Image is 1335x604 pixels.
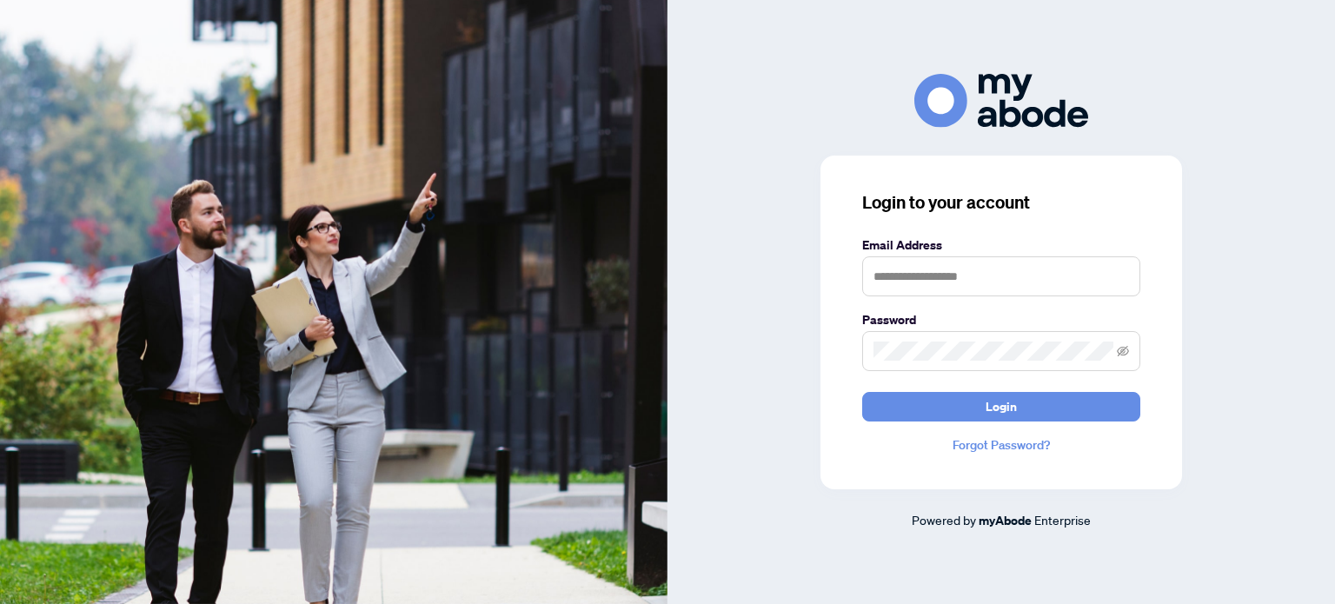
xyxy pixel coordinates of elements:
[986,393,1017,421] span: Login
[862,190,1140,215] h3: Login to your account
[979,511,1032,530] a: myAbode
[862,392,1140,421] button: Login
[1034,512,1091,528] span: Enterprise
[914,74,1088,127] img: ma-logo
[1117,345,1129,357] span: eye-invisible
[862,236,1140,255] label: Email Address
[862,310,1140,329] label: Password
[862,435,1140,455] a: Forgot Password?
[912,512,976,528] span: Powered by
